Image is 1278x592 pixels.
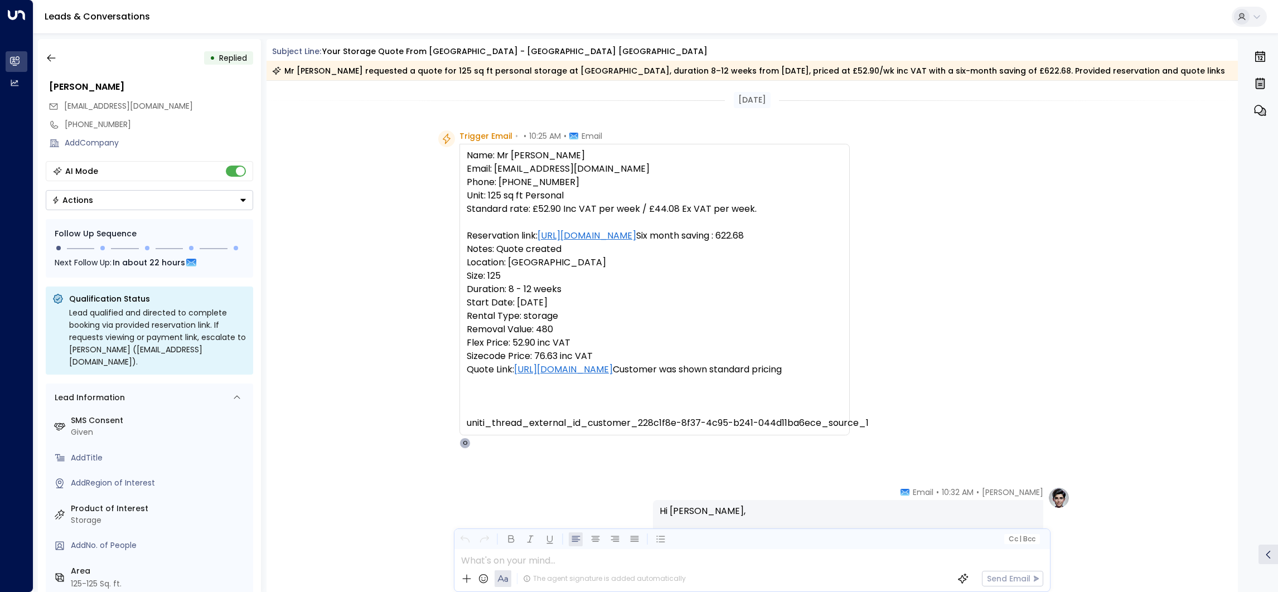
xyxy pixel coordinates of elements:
[1004,534,1039,545] button: Cc|Bcc
[936,487,939,498] span: •
[113,256,185,269] span: In about 22 hours
[210,48,215,68] div: •
[71,515,249,526] div: Storage
[582,130,602,142] span: Email
[982,487,1043,498] span: [PERSON_NAME]
[529,130,561,142] span: 10:25 AM
[65,119,253,130] div: [PHONE_NUMBER]
[219,52,247,64] span: Replied
[734,92,771,108] div: [DATE]
[467,149,843,430] pre: Name: Mr [PERSON_NAME] Email: [EMAIL_ADDRESS][DOMAIN_NAME] Phone: [PHONE_NUMBER] Unit: 125 sq ft ...
[976,487,979,498] span: •
[272,46,321,57] span: Subject Line:
[71,565,249,577] label: Area
[69,307,246,368] div: Lead qualified and directed to complete booking via provided reservation link. If requests viewin...
[515,130,518,142] span: •
[45,10,150,23] a: Leads & Conversations
[514,363,613,376] a: [URL][DOMAIN_NAME]
[46,190,253,210] div: Button group with a nested menu
[64,100,193,111] span: [EMAIL_ADDRESS][DOMAIN_NAME]
[65,137,253,149] div: AddCompany
[913,487,933,498] span: Email
[71,540,249,551] div: AddNo. of People
[458,532,472,546] button: Undo
[538,229,636,242] a: [URL][DOMAIN_NAME]
[51,392,125,404] div: Lead Information
[942,487,974,498] span: 10:32 AM
[523,574,686,584] div: The agent signature is added automatically
[322,46,708,57] div: Your storage quote from [GEOGRAPHIC_DATA] - [GEOGRAPHIC_DATA] [GEOGRAPHIC_DATA]
[564,130,567,142] span: •
[272,65,1225,76] div: Mr [PERSON_NAME] requested a quote for 125 sq ft personal storage at [GEOGRAPHIC_DATA], duration ...
[49,80,253,94] div: [PERSON_NAME]
[459,130,512,142] span: Trigger Email
[1008,535,1035,543] span: Cc Bcc
[524,130,526,142] span: •
[71,477,249,489] div: AddRegion of Interest
[64,100,193,112] span: simon.cook1973@gmail.com
[55,256,244,269] div: Next Follow Up:
[65,166,98,177] div: AI Mode
[71,415,249,426] label: SMS Consent
[71,503,249,515] label: Product of Interest
[1019,535,1022,543] span: |
[71,578,122,590] div: 125-125 Sq. ft.
[477,532,491,546] button: Redo
[459,438,471,449] div: O
[71,426,249,438] div: Given
[52,195,93,205] div: Actions
[71,452,249,464] div: AddTitle
[69,293,246,304] p: Qualification Status
[1048,487,1070,509] img: profile-logo.png
[46,190,253,210] button: Actions
[55,228,244,240] div: Follow Up Sequence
